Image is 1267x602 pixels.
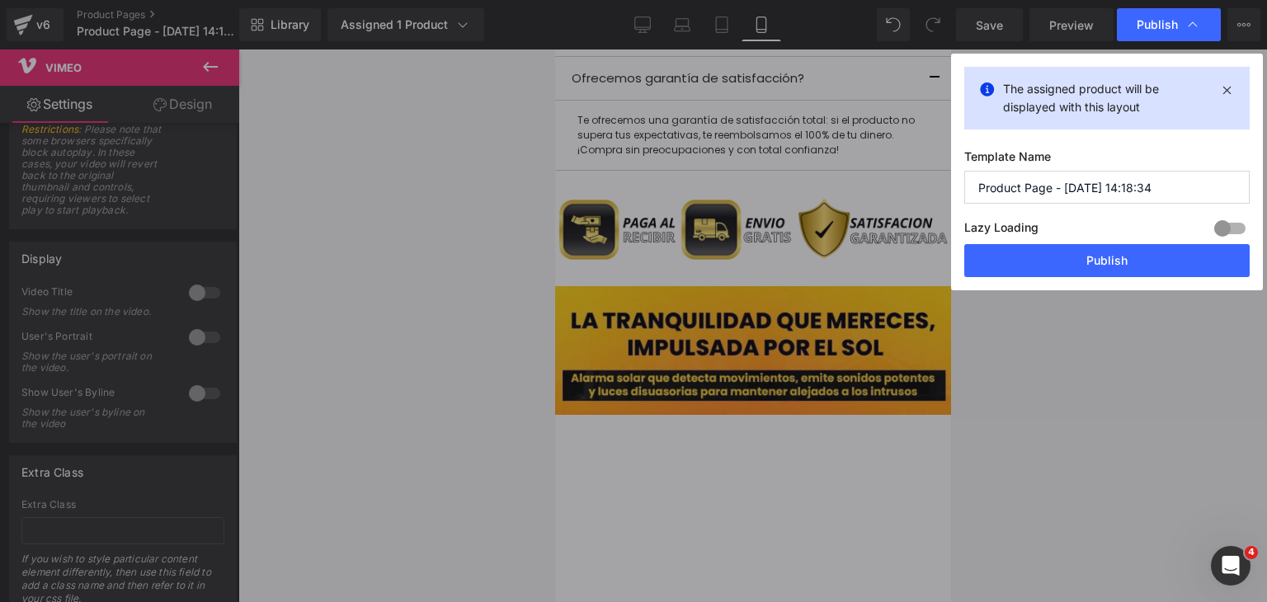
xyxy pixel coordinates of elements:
p: Te ofrecemos una garantía de satisfacción total: si el producto no supera tus expectativas, te re... [22,63,384,108]
span: 4 [1245,546,1258,559]
p: Ofrecemos garantía de satisfacción? [16,20,363,39]
iframe: Intercom live chat [1211,546,1251,586]
button: Publish [964,244,1250,277]
label: Template Name [964,149,1250,171]
span: Publish [1137,17,1178,32]
label: Lazy Loading [964,217,1039,244]
p: The assigned product will be displayed with this layout [1003,80,1211,116]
